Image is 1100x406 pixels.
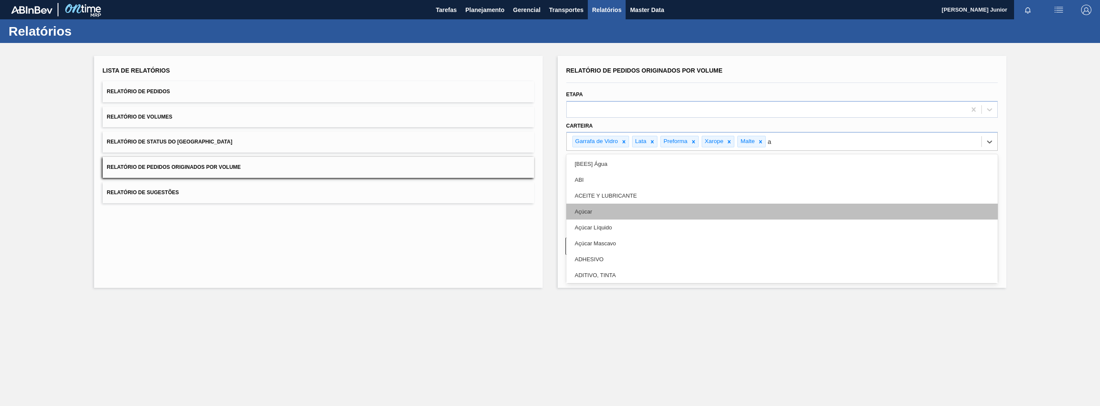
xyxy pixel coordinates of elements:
img: userActions [1054,5,1064,15]
div: Garrafa de Vidro [573,136,620,147]
span: Relatório de Pedidos Originados por Volume [107,164,241,170]
button: Relatório de Pedidos [103,81,534,102]
div: Malte [738,136,756,147]
div: Açúcar Líquido [566,220,998,235]
span: Relatórios [592,5,621,15]
img: Logout [1081,5,1091,15]
div: Xarope [702,136,725,147]
button: Relatório de Sugestões [103,182,534,203]
span: Gerencial [513,5,541,15]
label: Etapa [566,92,583,98]
span: Planejamento [465,5,504,15]
div: [BEES] Água [566,156,998,172]
button: Notificações [1014,4,1042,16]
div: Açúcar [566,204,998,220]
div: Açúcar Mascavo [566,235,998,251]
span: Relatório de Status do [GEOGRAPHIC_DATA] [107,139,232,145]
label: Carteira [566,123,593,129]
span: Transportes [549,5,584,15]
span: Lista de Relatórios [103,67,170,74]
span: Relatório de Pedidos [107,89,170,95]
img: TNhmsLtSVTkK8tSr43FrP2fwEKptu5GPRR3wAAAABJRU5ErkJggg== [11,6,52,14]
button: Relatório de Pedidos Originados por Volume [103,157,534,178]
div: Preforma [661,136,689,147]
button: Relatório de Volumes [103,107,534,128]
div: Lata [632,136,648,147]
span: Relatório de Sugestões [107,189,179,195]
span: Tarefas [436,5,457,15]
button: Limpar [565,238,778,255]
button: Relatório de Status do [GEOGRAPHIC_DATA] [103,131,534,153]
div: ACEITE Y LUBRICANTE [566,188,998,204]
div: ABI [566,172,998,188]
div: ADHESIVO [566,251,998,267]
span: Relatório de Pedidos Originados por Volume [566,67,723,74]
span: Relatório de Volumes [107,114,172,120]
span: Master Data [630,5,664,15]
h1: Relatórios [9,26,161,36]
div: ADITIVO, TINTA [566,267,998,283]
